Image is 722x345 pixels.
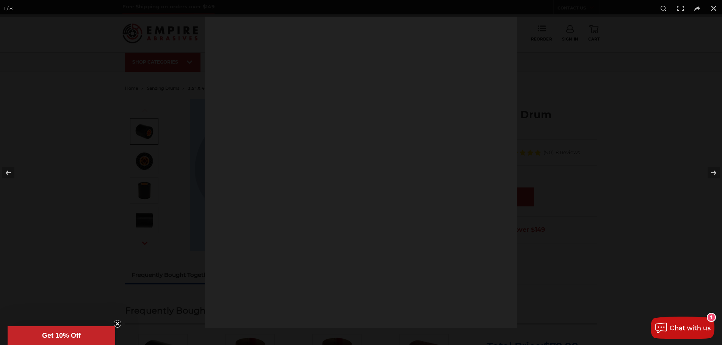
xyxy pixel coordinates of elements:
[695,154,722,192] button: Next (arrow right)
[708,314,715,321] div: 1
[42,332,81,339] span: Get 10% Off
[670,325,711,332] span: Chat with us
[8,326,115,345] div: Get 10% OffClose teaser
[651,317,714,339] button: Chat with us
[114,320,121,328] button: Close teaser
